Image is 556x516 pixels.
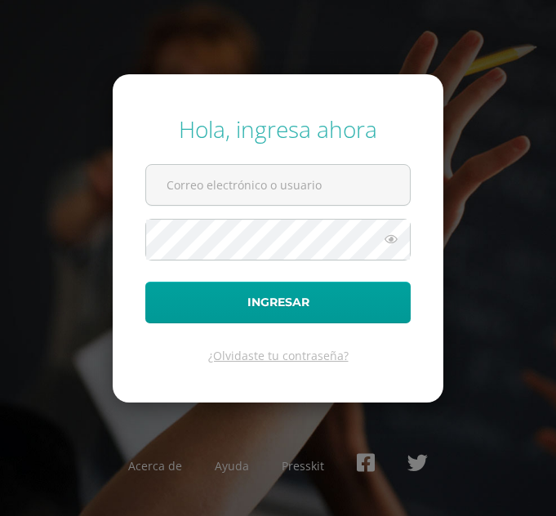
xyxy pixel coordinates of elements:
[145,282,411,323] button: Ingresar
[215,458,249,474] a: Ayuda
[208,348,349,363] a: ¿Olvidaste tu contraseña?
[146,165,410,205] input: Correo electrónico o usuario
[128,458,182,474] a: Acerca de
[145,113,411,145] div: Hola, ingresa ahora
[282,458,324,474] a: Presskit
